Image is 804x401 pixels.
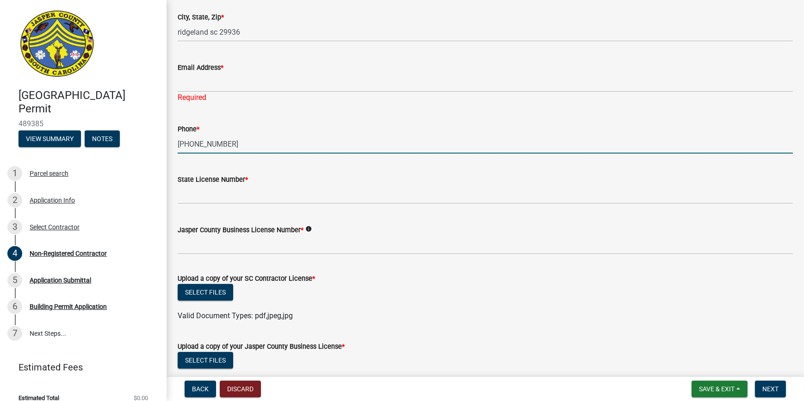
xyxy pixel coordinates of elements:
div: Application Info [30,197,75,204]
div: 5 [7,273,22,288]
div: 4 [7,246,22,261]
div: Parcel search [30,170,68,177]
div: 3 [7,220,22,234]
div: 2 [7,193,22,208]
div: 6 [7,299,22,314]
div: Building Permit Application [30,303,107,310]
span: Estimated Total [19,395,59,401]
label: State License Number [178,177,248,183]
div: 1 [7,166,22,181]
div: Application Submittal [30,277,91,284]
button: Save & Exit [692,381,748,397]
span: Next [762,385,779,393]
i: info [305,226,312,232]
div: Select Contractor [30,224,80,230]
label: Upload a copy of your SC Contractor License [178,276,315,282]
button: Select files [178,352,233,369]
label: Upload a copy of your Jasper County Business License [178,344,345,350]
span: 489385 [19,119,148,128]
span: $0.00 [134,395,148,401]
label: Jasper County Business License Number [178,227,303,234]
span: Valid Document Types: pdf,jpeg,jpg [178,311,293,320]
button: Notes [85,130,120,147]
wm-modal-confirm: Summary [19,136,81,143]
button: Next [755,381,786,397]
button: Discard [220,381,261,397]
div: Required [178,92,793,103]
div: Non-Registered Contractor [30,250,107,257]
label: Phone [178,126,199,133]
button: Select files [178,284,233,301]
label: City, State, Zip [178,14,224,21]
button: View Summary [19,130,81,147]
h4: [GEOGRAPHIC_DATA] Permit [19,89,159,116]
img: Jasper County, South Carolina [19,10,96,79]
span: Back [192,385,209,393]
div: 7 [7,326,22,341]
span: Save & Exit [699,385,735,393]
label: Email Address [178,65,223,71]
button: Back [185,381,216,397]
wm-modal-confirm: Notes [85,136,120,143]
a: Estimated Fees [7,358,152,376]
